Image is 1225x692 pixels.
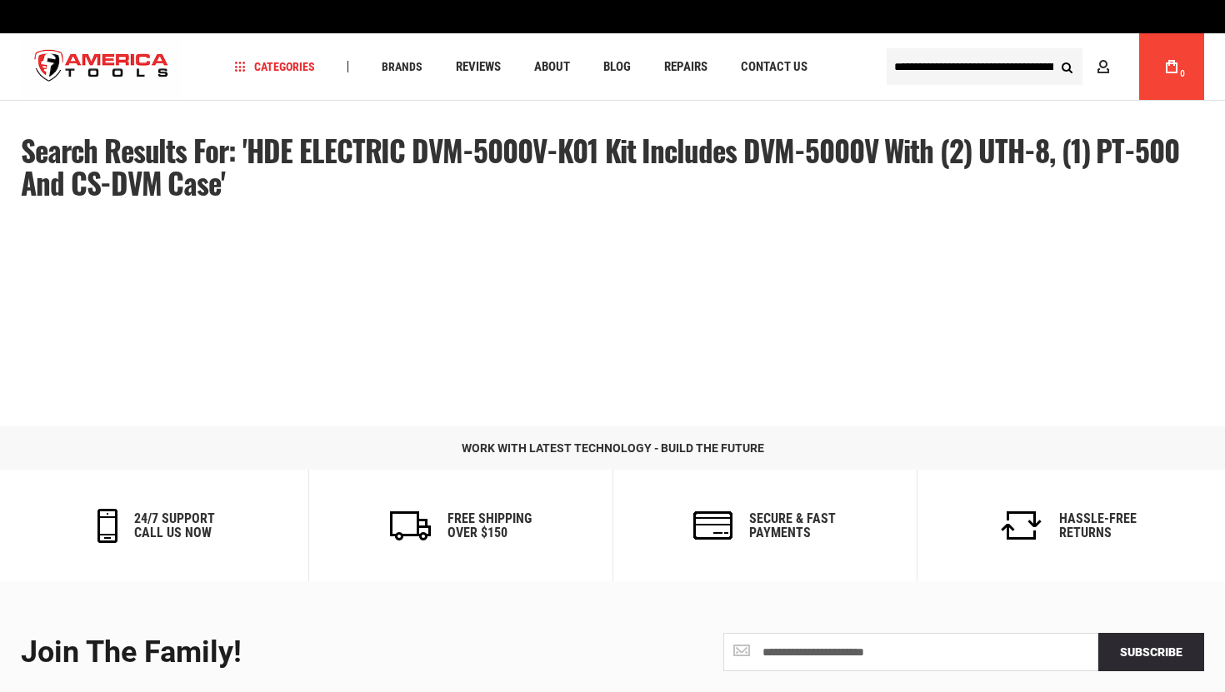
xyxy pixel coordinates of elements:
[1180,69,1185,78] span: 0
[657,56,715,78] a: Repairs
[21,36,182,98] a: store logo
[21,128,1179,204] span: Search results for: 'HDE ELECTRIC DVM-5000V-K01 Kit Includes DVM-5000V with (2) UTH-8, (1) PT-500...
[1059,511,1137,540] h6: Hassle-Free Returns
[603,61,631,73] span: Blog
[527,56,577,78] a: About
[382,61,422,72] span: Brands
[374,56,430,78] a: Brands
[447,511,532,540] h6: Free Shipping Over $150
[21,36,182,98] img: America Tools
[235,61,315,72] span: Categories
[749,511,836,540] h6: secure & fast payments
[534,61,570,73] span: About
[1051,51,1082,82] button: Search
[456,61,501,73] span: Reviews
[134,511,215,540] h6: 24/7 support call us now
[1120,645,1182,659] span: Subscribe
[1156,33,1187,100] a: 0
[664,61,707,73] span: Repairs
[21,636,600,670] div: Join the Family!
[733,56,815,78] a: Contact Us
[741,61,807,73] span: Contact Us
[1098,633,1204,671] button: Subscribe
[227,56,322,78] a: Categories
[596,56,638,78] a: Blog
[448,56,508,78] a: Reviews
